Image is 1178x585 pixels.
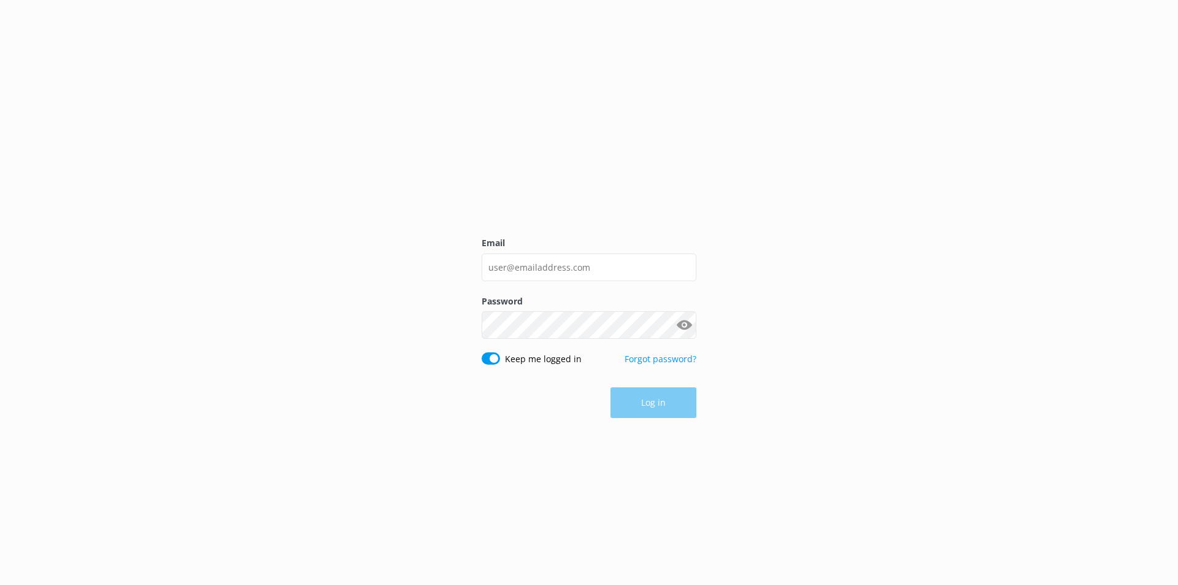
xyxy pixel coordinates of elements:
button: Show password [672,313,696,338]
a: Forgot password? [625,353,696,365]
label: Password [482,295,696,308]
label: Keep me logged in [505,352,582,366]
input: user@emailaddress.com [482,254,696,281]
label: Email [482,236,696,250]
